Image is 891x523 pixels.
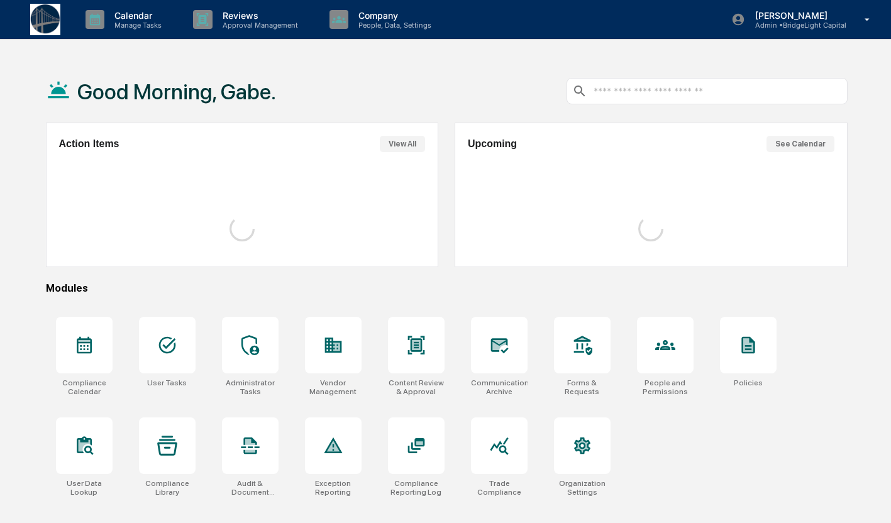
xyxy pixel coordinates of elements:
div: Communications Archive [471,378,528,396]
p: Manage Tasks [104,21,168,30]
div: User Data Lookup [56,479,113,497]
h2: Upcoming [468,138,517,150]
div: Organization Settings [554,479,611,497]
p: Approval Management [213,21,304,30]
p: Admin • BridgeLight Capital [745,21,846,30]
div: User Tasks [147,378,187,387]
div: Audit & Document Logs [222,479,279,497]
div: People and Permissions [637,378,694,396]
div: Trade Compliance [471,479,528,497]
img: logo [30,4,60,35]
h1: Good Morning, Gabe. [77,79,276,104]
p: [PERSON_NAME] [745,10,846,21]
p: Reviews [213,10,304,21]
div: Compliance Reporting Log [388,479,445,497]
h2: Action Items [59,138,119,150]
p: Company [348,10,438,21]
button: See Calendar [766,136,834,152]
div: Administrator Tasks [222,378,279,396]
div: Compliance Library [139,479,196,497]
button: View All [380,136,425,152]
div: Forms & Requests [554,378,611,396]
div: Exception Reporting [305,479,362,497]
div: Policies [734,378,763,387]
div: Compliance Calendar [56,378,113,396]
div: Content Review & Approval [388,378,445,396]
div: Vendor Management [305,378,362,396]
p: Calendar [104,10,168,21]
div: Modules [46,282,848,294]
p: People, Data, Settings [348,21,438,30]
